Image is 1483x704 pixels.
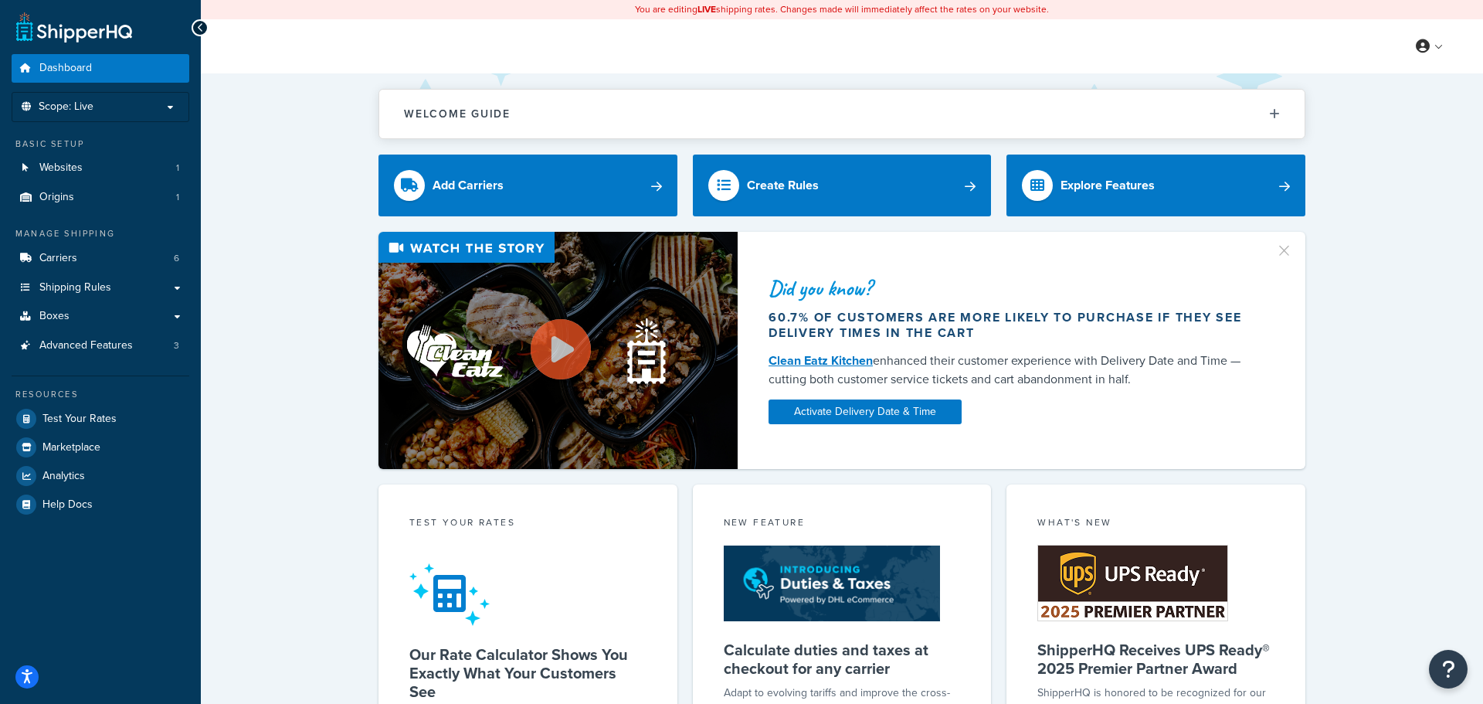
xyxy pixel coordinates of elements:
div: Did you know? [769,277,1257,299]
b: LIVE [697,2,716,16]
a: Boxes [12,302,189,331]
img: Video thumbnail [378,232,738,469]
span: 1 [176,162,179,175]
span: Dashboard [39,62,92,75]
span: 3 [174,339,179,352]
a: Carriers6 [12,244,189,273]
span: Boxes [39,310,70,323]
div: What's New [1037,515,1274,533]
div: Resources [12,388,189,401]
div: Manage Shipping [12,227,189,240]
a: Origins1 [12,183,189,212]
a: Create Rules [693,155,992,216]
li: Origins [12,183,189,212]
span: Carriers [39,252,77,265]
a: Dashboard [12,54,189,83]
a: Help Docs [12,491,189,519]
a: Activate Delivery Date & Time [769,400,962,424]
div: Test your rates [409,515,646,533]
a: Analytics [12,462,189,490]
span: 6 [174,252,179,265]
span: 1 [176,191,179,204]
span: Websites [39,162,83,175]
span: Marketplace [42,441,100,454]
div: New Feature [724,515,961,533]
span: Scope: Live [39,100,93,114]
a: Test Your Rates [12,405,189,433]
button: Open Resource Center [1429,650,1468,689]
div: Create Rules [747,175,819,196]
a: Clean Eatz Kitchen [769,352,873,369]
h5: Our Rate Calculator Shows You Exactly What Your Customers See [409,645,646,701]
li: Advanced Features [12,332,189,360]
a: Advanced Features3 [12,332,189,360]
h5: ShipperHQ Receives UPS Ready® 2025 Premier Partner Award [1037,641,1274,678]
li: Carriers [12,244,189,273]
span: Origins [39,191,74,204]
span: Shipping Rules [39,281,111,294]
span: Advanced Features [39,339,133,352]
h5: Calculate duties and taxes at checkout for any carrier [724,641,961,678]
div: enhanced their customer experience with Delivery Date and Time — cutting both customer service ti... [769,352,1257,389]
a: Shipping Rules [12,274,189,302]
div: Basic Setup [12,138,189,151]
span: Help Docs [42,498,93,512]
span: Analytics [42,470,85,483]
h2: Welcome Guide [404,108,511,120]
a: Explore Features [1006,155,1305,216]
div: Add Carriers [433,175,504,196]
div: 60.7% of customers are more likely to purchase if they see delivery times in the cart [769,310,1257,341]
button: Welcome Guide [379,90,1305,138]
li: Websites [12,154,189,182]
a: Websites1 [12,154,189,182]
a: Marketplace [12,434,189,461]
span: Test Your Rates [42,413,117,426]
a: Add Carriers [378,155,677,216]
div: Explore Features [1060,175,1155,196]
